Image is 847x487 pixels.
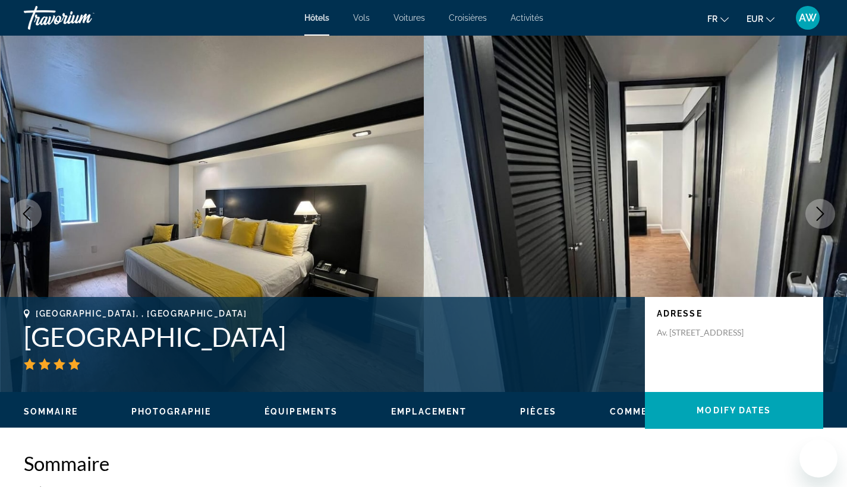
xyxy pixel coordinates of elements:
[131,406,211,417] button: Photographie
[24,406,78,417] button: Sommaire
[805,199,835,229] button: Next image
[391,406,467,417] button: Emplacement
[747,14,763,24] span: EUR
[24,321,633,352] h1: [GEOGRAPHIC_DATA]
[12,199,42,229] button: Previous image
[511,13,543,23] a: Activités
[799,439,837,477] iframe: Bouton de lancement de la fenêtre de messagerie
[36,309,247,318] span: [GEOGRAPHIC_DATA], , [GEOGRAPHIC_DATA]
[747,10,774,27] button: Change currency
[657,327,752,338] p: Av. [STREET_ADDRESS]
[520,406,556,417] button: Pièces
[645,392,823,429] button: Modify Dates
[393,13,425,23] a: Voitures
[24,2,143,33] a: Travorium
[792,5,823,30] button: User Menu
[265,406,338,417] button: Équipements
[610,406,691,417] button: Commentaires
[449,13,487,23] a: Croisières
[707,14,717,24] span: fr
[24,451,823,475] h2: Sommaire
[707,10,729,27] button: Change language
[353,13,370,23] a: Vols
[697,406,771,415] span: Modify Dates
[799,12,817,24] span: AW
[304,13,329,23] a: Hôtels
[657,309,811,318] p: Adresse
